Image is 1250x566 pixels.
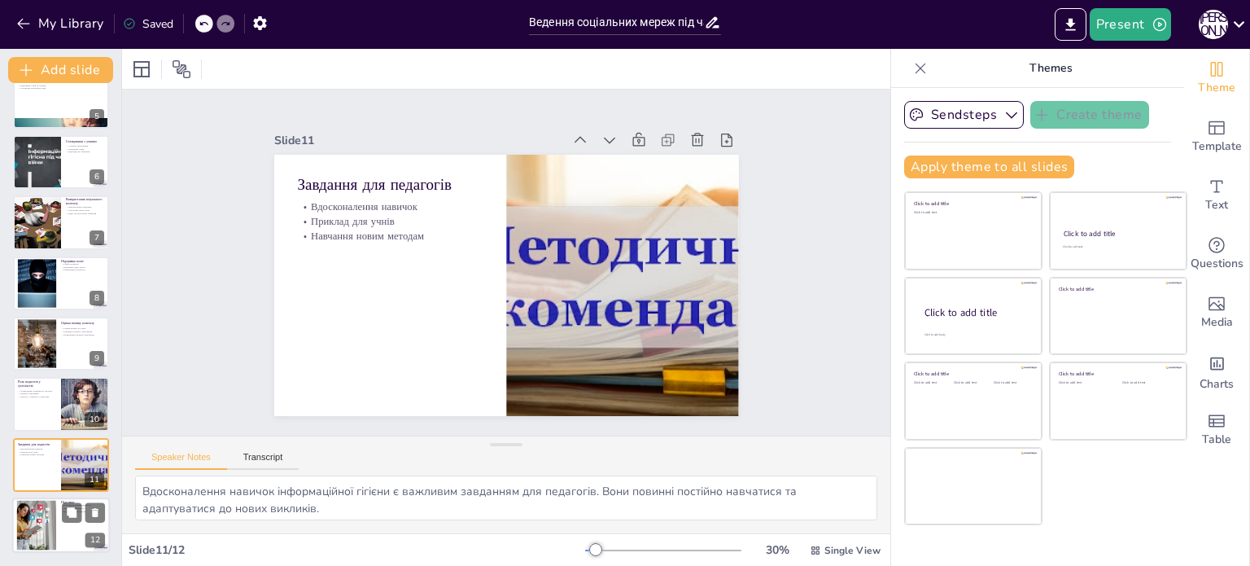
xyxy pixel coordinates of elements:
div: Get real-time input from your audience [1184,225,1249,283]
div: 12 [12,498,110,553]
p: Завдання для педагогів [18,442,56,447]
div: 9 [90,351,104,366]
textarea: Вдосконалення навичок інформаційної гігієни є важливим завданням для педагогів. Вони повинні пост... [135,476,877,520]
button: Sendsteps [904,101,1024,129]
p: Оцінка впливу на учнів [61,327,104,331]
p: Вдосконалення навичок [532,48,566,235]
div: Add a table [1184,401,1249,459]
p: Навчання новим методам [504,51,538,238]
p: Підтримка учнів та батьків [18,84,104,87]
button: Delete Slide [85,503,105,523]
span: Questions [1191,255,1243,273]
button: Create theme [1030,101,1149,129]
button: Apply theme to all slides [904,156,1074,178]
p: Підтримка учнів [66,147,104,151]
div: Click to add title [1064,229,1172,239]
div: 10 [13,377,109,431]
div: Click to add title [1059,285,1175,292]
div: 5 [13,75,109,129]
p: Формування позитивного настрою [18,389,56,393]
div: Click to add text [914,381,951,385]
div: Add ready made slides [1184,107,1249,166]
p: Обмін досвідом [61,262,104,265]
div: 5 [90,109,104,124]
div: Change the overall theme [1184,49,1249,107]
p: Підтримка один одного [61,265,104,269]
div: Add charts and graphs [1184,342,1249,401]
p: Активне спілкування [66,144,104,147]
div: 6 [13,135,109,189]
button: Transcript [227,452,299,470]
div: М [PERSON_NAME] [1199,10,1228,39]
span: Position [172,59,191,79]
span: Charts [1200,375,1234,393]
span: Media [1201,314,1233,331]
input: Insert title [529,11,704,34]
div: Click to add text [914,211,1030,215]
div: 7 [90,230,104,245]
span: Text [1205,196,1228,214]
div: 7 [13,195,109,249]
button: М [PERSON_NAME] [1199,8,1228,41]
div: Click to add text [1059,381,1110,385]
div: 30 % [758,542,797,558]
p: Створення атмосфери надії [18,86,104,90]
div: Click to add title [914,200,1030,207]
p: Приклад для учнів [18,450,56,454]
div: Click to add title [914,371,1030,377]
div: Saved [123,16,173,32]
div: Click to add title [1059,371,1175,377]
div: 11 [13,438,109,492]
p: Спілкування з учнями [66,139,104,144]
p: Оцінка впливу контенту [61,321,104,326]
button: Add slide [8,57,113,83]
p: Залучення уваги учнів [66,209,104,213]
div: Slide 11 / 12 [129,542,585,558]
span: Table [1202,431,1231,449]
div: 12 [85,533,105,548]
p: Формування спільноти [61,268,104,271]
p: Themes [933,49,1168,88]
div: 8 [90,291,104,305]
div: Add text boxes [1184,166,1249,225]
p: Важливість відповідальності [61,504,105,507]
p: Завдання для педагогів [551,46,592,233]
div: Click to add text [994,381,1030,385]
div: 9 [13,317,109,371]
p: Внесок у стійкість суспільства [18,395,56,398]
span: Single View [824,544,881,557]
p: Підтримка колег [61,258,104,263]
p: Роль педагогів у суспільстві [18,379,56,388]
div: 8 [13,257,109,310]
button: Duplicate Slide [62,503,81,523]
div: Add images, graphics, shapes or video [1184,283,1249,342]
p: Відео як інструмент навчання [66,212,104,215]
p: Вдосконалення навичок [18,447,56,450]
button: Speaker Notes [135,452,227,470]
div: Click to add text [954,381,990,385]
p: Використання зображень [66,206,104,209]
div: 6 [90,169,104,184]
p: Використання візуального контенту [66,197,104,206]
p: Формування здорової атмосфери [61,333,104,336]
p: Корекція стратегії спілкування [61,330,104,333]
p: Навчання новим методам [18,454,56,457]
span: Template [1192,138,1242,156]
p: Джерело підтримки [18,392,56,395]
span: Theme [1198,79,1235,97]
div: Layout [129,56,155,82]
div: 11 [85,472,104,487]
div: Click to add text [1122,381,1174,385]
div: Slide 11 [596,18,641,307]
div: Click to add body [924,333,1027,337]
button: Export to PowerPoint [1055,8,1086,41]
button: Present [1090,8,1171,41]
p: Приклад для учнів [518,50,553,236]
div: Click to add text [1063,245,1171,249]
p: Підтримка один одного [61,511,105,514]
button: My Library [12,11,111,37]
p: Підсумки [61,500,105,505]
div: 10 [85,412,104,427]
p: Відповіді на запитання [66,151,104,154]
p: Увага та обережність [61,507,105,511]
